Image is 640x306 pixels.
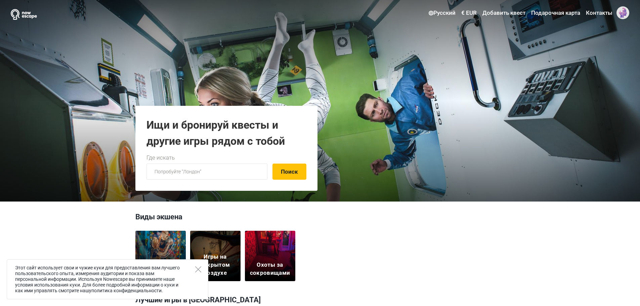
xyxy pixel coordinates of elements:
[11,9,37,20] img: Nowescape logo
[272,164,306,180] button: Поиск
[7,259,208,299] div: Этот сайт использует свои и чужие куки для предоставления вам лучшего пользовательского опыта, из...
[135,212,505,226] h3: Виды экшена
[481,7,527,19] a: Добавить квест
[194,253,236,277] h5: Игры на открытом воздухе
[190,231,241,281] a: Игры на открытом воздухе
[529,7,582,19] a: Подарочная карта
[427,7,457,19] a: Русский
[460,7,478,19] a: € EUR
[146,117,306,149] h1: Ищи и бронируй квесты и другие игры рядом с тобой
[249,261,291,277] h5: Охоты за сокровищами
[135,231,186,281] a: Квесты
[146,164,267,180] input: Попробуйте “Лондон”
[146,154,175,162] label: Где искать
[195,266,201,272] button: Close
[429,11,433,15] img: Русский
[584,7,614,19] a: Контакты
[245,231,295,281] a: Охоты за сокровищами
